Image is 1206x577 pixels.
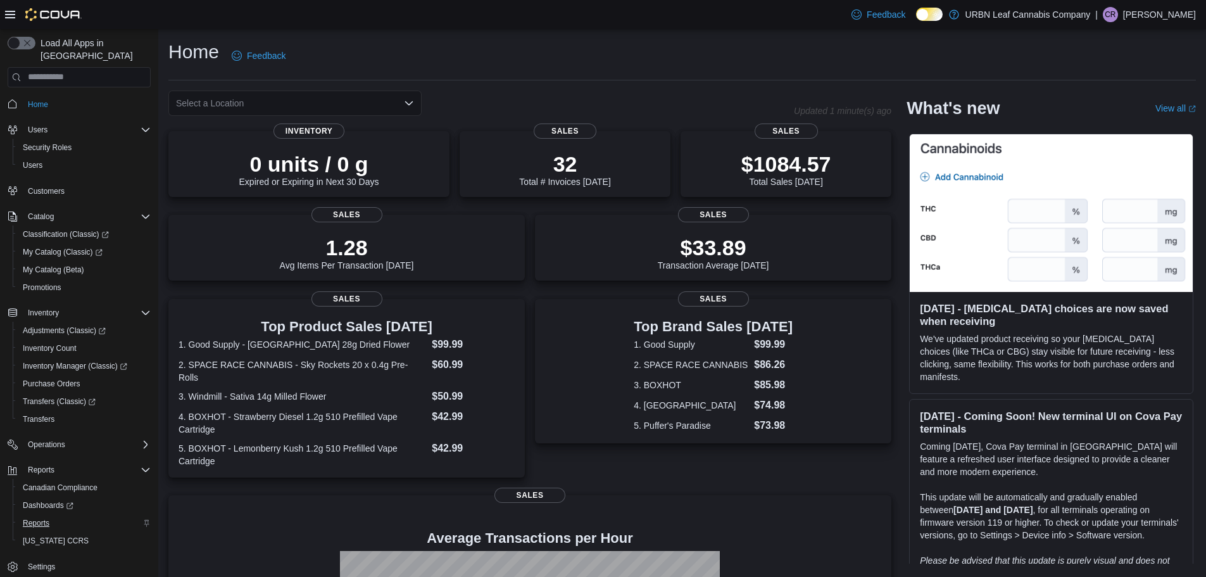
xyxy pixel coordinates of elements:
button: Home [3,95,156,113]
p: $33.89 [658,235,769,260]
a: Feedback [227,43,291,68]
a: Customers [23,184,70,199]
p: 0 units / 0 g [239,151,379,177]
span: Reports [28,465,54,475]
p: [PERSON_NAME] [1123,7,1196,22]
button: [US_STATE] CCRS [13,532,156,550]
a: View allExternal link [1155,103,1196,113]
dt: 1. Good Supply - [GEOGRAPHIC_DATA] 28g Dried Flower [179,338,427,351]
a: Inventory Manager (Classic) [13,357,156,375]
span: Transfers (Classic) [18,394,151,409]
span: My Catalog (Beta) [18,262,151,277]
h3: [DATE] - [MEDICAL_DATA] choices are now saved when receiving [920,302,1183,327]
input: Dark Mode [916,8,943,21]
span: Inventory Manager (Classic) [23,361,127,371]
a: Feedback [846,2,910,27]
button: Users [3,121,156,139]
span: Classification (Classic) [18,227,151,242]
span: Users [23,160,42,170]
p: We've updated product receiving so your [MEDICAL_DATA] choices (like THCa or CBG) stay visible fo... [920,333,1183,383]
dd: $42.99 [432,441,515,456]
a: My Catalog (Classic) [18,244,108,260]
h1: Home [168,39,219,65]
span: Reports [18,516,151,531]
strong: [DATE] and [DATE] [953,505,1033,515]
h3: Top Product Sales [DATE] [179,319,515,334]
button: Inventory [23,305,64,320]
p: 1.28 [280,235,414,260]
button: Reports [3,461,156,479]
a: Transfers [18,412,60,427]
button: Users [13,156,156,174]
button: Transfers [13,410,156,428]
a: Users [18,158,47,173]
div: Craig Ruether [1103,7,1118,22]
span: Catalog [28,212,54,222]
a: Transfers (Classic) [13,393,156,410]
p: Coming [DATE], Cova Pay terminal in [GEOGRAPHIC_DATA] will feature a refreshed user interface des... [920,440,1183,478]
span: CR [1105,7,1115,22]
h3: [DATE] - Coming Soon! New terminal UI on Cova Pay terminals [920,410,1183,435]
span: Transfers (Classic) [23,396,96,407]
a: Promotions [18,280,66,295]
button: Purchase Orders [13,375,156,393]
span: Customers [28,186,65,196]
button: Catalog [23,209,59,224]
button: Reports [23,462,60,478]
span: Inventory Count [18,341,151,356]
div: Expired or Expiring in Next 30 Days [239,151,379,187]
dd: $99.99 [432,337,515,352]
a: Home [23,97,53,112]
h4: Average Transactions per Hour [179,531,881,546]
div: Total Sales [DATE] [741,151,831,187]
a: My Catalog (Beta) [18,262,89,277]
svg: External link [1188,105,1196,113]
span: Users [23,122,151,137]
button: Catalog [3,208,156,225]
a: My Catalog (Classic) [13,243,156,261]
h2: What's new [907,98,1000,118]
button: Reports [13,514,156,532]
span: Users [18,158,151,173]
button: Settings [3,557,156,576]
h3: Top Brand Sales [DATE] [634,319,793,334]
dt: 1. Good Supply [634,338,749,351]
p: This update will be automatically and gradually enabled between , for all terminals operating on ... [920,491,1183,542]
span: Inventory [23,305,151,320]
dt: 2. SPACE RACE CANNABIS - Sky Rockets 20 x 0.4g Pre-Rolls [179,358,427,384]
a: Classification (Classic) [18,227,114,242]
span: My Catalog (Beta) [23,265,84,275]
dd: $42.99 [432,409,515,424]
p: Updated 1 minute(s) ago [794,106,891,116]
dt: 3. BOXHOT [634,379,749,391]
div: Avg Items Per Transaction [DATE] [280,235,414,270]
dt: 5. Puffer's Paradise [634,419,749,432]
p: 32 [519,151,610,177]
span: Settings [28,562,55,572]
span: Customers [23,183,151,199]
a: Dashboards [18,498,79,513]
a: Transfers (Classic) [18,394,101,409]
span: Sales [678,291,749,307]
p: URBN Leaf Cannabis Company [965,7,1091,22]
p: $1084.57 [741,151,831,177]
div: Transaction Average [DATE] [658,235,769,270]
dt: 5. BOXHOT - Lemonberry Kush 1.2g 510 Prefilled Vape Cartridge [179,442,427,467]
a: [US_STATE] CCRS [18,533,94,548]
span: Reports [23,462,151,478]
button: Inventory [3,304,156,322]
span: Transfers [18,412,151,427]
span: Dashboards [23,500,73,510]
dt: 4. BOXHOT - Strawberry Diesel 1.2g 510 Prefilled Vape Cartridge [179,410,427,436]
span: Canadian Compliance [18,480,151,495]
span: Operations [28,440,65,450]
dd: $73.98 [754,418,793,433]
span: Security Roles [18,140,151,155]
span: Users [28,125,47,135]
span: Sales [494,488,565,503]
button: Customers [3,182,156,200]
span: Reports [23,518,49,528]
div: Total # Invoices [DATE] [519,151,610,187]
span: Sales [755,124,818,139]
span: Transfers [23,414,54,424]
